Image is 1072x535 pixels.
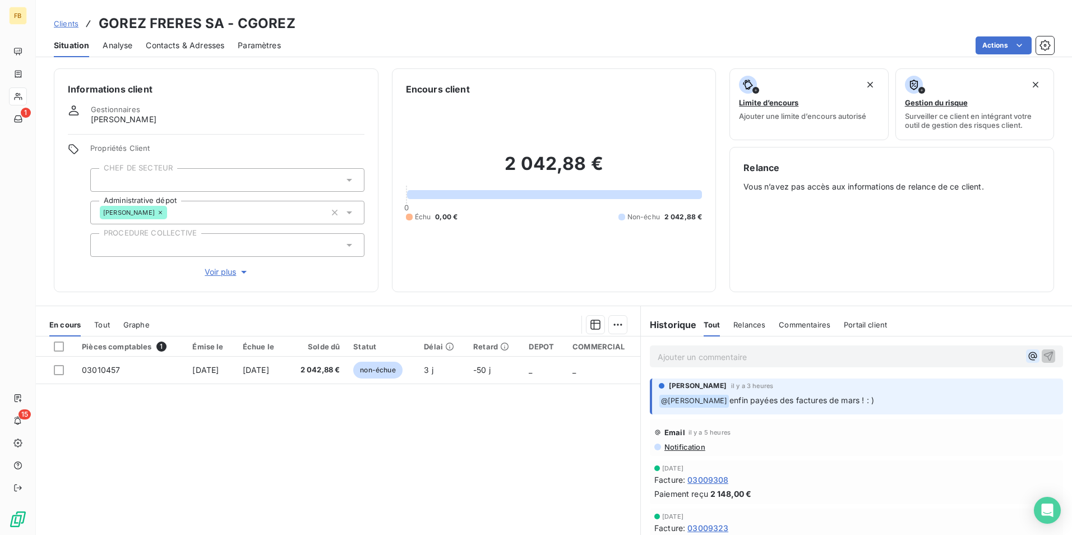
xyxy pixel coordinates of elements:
span: [DATE] [192,365,219,375]
span: Paiement reçu [654,488,708,500]
span: Tout [704,320,720,329]
img: Logo LeanPay [9,510,27,528]
span: En cours [49,320,81,329]
span: 0,00 € [435,212,458,222]
span: Échu [415,212,431,222]
h2: 2 042,88 € [406,153,703,186]
span: Analyse [103,40,132,51]
span: [PERSON_NAME] [91,114,156,125]
span: [PERSON_NAME] [103,209,155,216]
span: 03009308 [687,474,728,486]
button: Voir plus [90,266,364,278]
div: FB [9,7,27,25]
span: [DATE] [662,465,683,472]
span: Email [664,428,685,437]
span: Paramètres [238,40,281,51]
span: 1 [156,342,167,352]
div: Vous n’avez pas accès aux informations de relance de ce client. [743,161,1040,278]
span: il y a 3 heures [731,382,773,389]
span: Facture : [654,522,685,534]
div: COMMERCIAL [572,342,634,351]
span: Surveiller ce client en intégrant votre outil de gestion des risques client. [905,112,1045,130]
span: 2 148,00 € [710,488,752,500]
span: 03009323 [687,522,728,534]
span: Portail client [844,320,887,329]
span: Gestion du risque [905,98,968,107]
span: Ajouter une limite d’encours autorisé [739,112,866,121]
div: Échue le [243,342,280,351]
button: Gestion du risqueSurveiller ce client en intégrant votre outil de gestion des risques client. [895,68,1054,140]
span: _ [572,365,576,375]
h6: Historique [641,318,697,331]
span: 15 [19,409,31,419]
span: Limite d’encours [739,98,798,107]
span: -50 j [473,365,491,375]
span: Commentaires [779,320,830,329]
div: Open Intercom Messenger [1034,497,1061,524]
span: 3 j [424,365,433,375]
div: Statut [353,342,410,351]
span: Non-échu [627,212,660,222]
span: _ [529,365,532,375]
span: il y a 5 heures [689,429,731,436]
span: 03010457 [82,365,120,375]
div: Émise le [192,342,229,351]
span: Notification [663,442,705,451]
input: Ajouter une valeur [167,207,176,218]
h6: Encours client [406,82,470,96]
span: [PERSON_NAME] [669,381,727,391]
span: Graphe [123,320,150,329]
span: Voir plus [205,266,249,278]
span: 0 [404,203,409,212]
input: Ajouter une valeur [100,240,109,250]
span: non-échue [353,362,402,379]
span: Clients [54,19,78,28]
a: Clients [54,18,78,29]
span: [DATE] [662,513,683,520]
span: Gestionnaires [91,105,140,114]
span: Contacts & Adresses [146,40,224,51]
span: 2 042,88 € [294,365,340,376]
button: Limite d’encoursAjouter une limite d’encours autorisé [729,68,888,140]
input: Ajouter une valeur [100,175,109,185]
span: 1 [21,108,31,118]
h6: Informations client [68,82,364,96]
span: Tout [94,320,110,329]
span: @ [PERSON_NAME] [659,395,729,408]
div: Délai [424,342,460,351]
span: Situation [54,40,89,51]
h6: Relance [743,161,1040,174]
div: Solde dû [294,342,340,351]
span: enfin payées des factures de mars ! : ) [729,395,874,405]
div: Pièces comptables [82,342,179,352]
button: Actions [976,36,1032,54]
span: 2 042,88 € [664,212,703,222]
span: [DATE] [243,365,269,375]
div: DEPOT [529,342,559,351]
h3: GOREZ FRERES SA - CGOREZ [99,13,295,34]
span: Relances [733,320,765,329]
div: Retard [473,342,515,351]
span: Facture : [654,474,685,486]
span: Propriétés Client [90,144,364,159]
